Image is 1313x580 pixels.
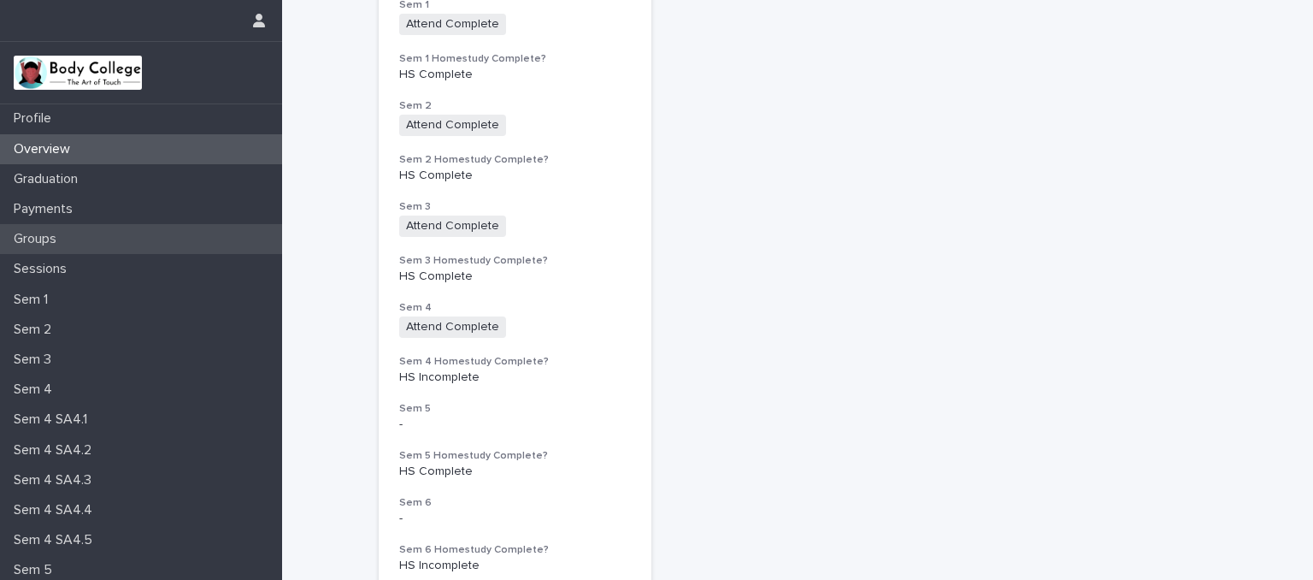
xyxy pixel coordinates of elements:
[7,382,66,398] p: Sem 4
[7,352,65,368] p: Sem 3
[7,201,86,217] p: Payments
[399,216,506,237] span: Attend Complete
[399,153,631,167] h3: Sem 2 Homestudy Complete?
[7,442,105,459] p: Sem 4 SA4.2
[399,317,506,338] span: Attend Complete
[399,496,631,510] h3: Sem 6
[399,254,631,268] h3: Sem 3 Homestudy Complete?
[399,355,631,369] h3: Sem 4 Homestudy Complete?
[7,502,106,518] p: Sem 4 SA4.4
[399,14,506,35] span: Attend Complete
[7,141,84,157] p: Overview
[7,562,66,578] p: Sem 5
[7,110,65,127] p: Profile
[399,559,631,573] p: HS Incomplete
[7,472,105,488] p: Sem 4 SA4.3
[7,171,91,187] p: Graduation
[399,68,631,82] p: HS Complete
[14,56,142,90] img: xvtzy2PTuGgGH0xbwGb2
[399,301,631,315] h3: Sem 4
[7,322,65,338] p: Sem 2
[7,292,62,308] p: Sem 1
[7,532,106,548] p: Sem 4 SA4.5
[399,52,631,66] h3: Sem 1 Homestudy Complete?
[7,231,70,247] p: Groups
[7,411,101,428] p: Sem 4 SA4.1
[399,269,631,284] p: HS Complete
[399,169,631,183] p: HS Complete
[399,417,631,432] p: -
[399,370,631,385] p: HS Incomplete
[399,402,631,416] h3: Sem 5
[399,465,631,479] p: HS Complete
[399,543,631,557] h3: Sem 6 Homestudy Complete?
[399,200,631,214] h3: Sem 3
[399,449,631,463] h3: Sem 5 Homestudy Complete?
[399,99,631,113] h3: Sem 2
[399,115,506,136] span: Attend Complete
[7,261,80,277] p: Sessions
[399,512,631,526] p: -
